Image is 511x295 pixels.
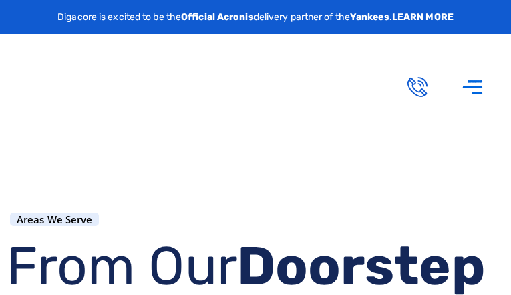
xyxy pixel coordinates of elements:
h1: Areas We Serve [17,213,92,226]
a: LEARN MORE [392,11,454,23]
strong: Official Acronis [181,11,254,23]
strong: Yankees [350,11,389,23]
img: Digacore logo 1 [17,34,263,138]
p: Digacore is excited to be the delivery partner of the . [57,10,454,24]
div: Menu Toggle [455,68,490,105]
